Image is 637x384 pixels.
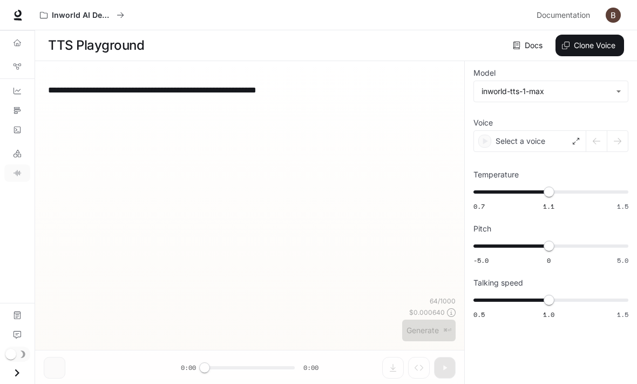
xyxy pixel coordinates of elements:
span: 0 [547,256,551,265]
p: Temperature [473,171,519,178]
a: Documentation [4,307,30,324]
h1: TTS Playground [48,35,144,56]
span: 0.5 [473,310,485,319]
a: Logs [4,121,30,138]
span: Dark mode toggle [5,348,16,360]
p: Pitch [473,225,491,233]
span: -5.0 [473,256,489,265]
p: Talking speed [473,279,523,287]
p: Select a voice [496,136,545,147]
div: inworld-tts-1-max [474,81,628,102]
a: Feedback [4,326,30,343]
button: Open drawer [5,362,29,384]
a: Dashboards [4,82,30,100]
span: 1.5 [617,310,628,319]
p: Voice [473,119,493,127]
p: Inworld AI Demos [52,11,112,20]
p: $ 0.000640 [409,308,445,317]
span: Documentation [537,9,590,22]
span: 5.0 [617,256,628,265]
p: Model [473,69,496,77]
button: Clone Voice [555,35,624,56]
div: inworld-tts-1-max [482,86,611,97]
a: Docs [511,35,547,56]
span: 0.7 [473,202,485,211]
a: Graph Registry [4,58,30,75]
a: Overview [4,34,30,51]
button: User avatar [602,4,624,26]
a: Traces [4,102,30,119]
a: Documentation [532,4,598,26]
img: User avatar [606,8,621,23]
a: LLM Playground [4,145,30,162]
button: All workspaces [35,4,129,26]
span: 1.0 [543,310,554,319]
span: 1.1 [543,202,554,211]
a: TTS Playground [4,164,30,182]
p: 64 / 1000 [430,296,456,306]
span: 1.5 [617,202,628,211]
